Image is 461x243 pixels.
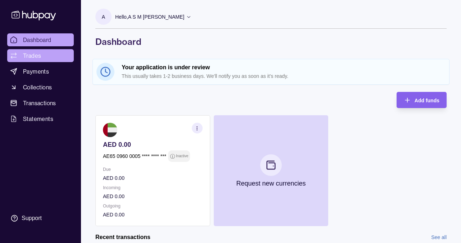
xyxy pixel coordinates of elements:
p: Request new currencies [236,179,306,187]
span: Transactions [23,99,56,107]
span: Dashboard [23,36,51,44]
span: Payments [23,67,49,76]
a: See all [431,233,447,241]
button: Request new currencies [214,115,329,226]
a: Dashboard [7,33,74,46]
h2: Your application is under review [122,64,446,71]
p: AED 0.00 [103,211,203,219]
p: A [102,13,105,21]
a: Trades [7,49,74,62]
p: Incoming [103,184,203,192]
span: Collections [23,83,52,92]
p: Inactive [176,152,188,160]
p: This usually takes 1-2 business days. We'll notify you as soon as it's ready. [122,72,446,80]
span: Add funds [415,98,439,103]
p: AED 0.00 [103,174,203,182]
a: Support [7,211,74,226]
a: Collections [7,81,74,94]
span: Trades [23,51,41,60]
div: Support [22,214,42,222]
img: ae [103,123,117,137]
p: Hello, A S M [PERSON_NAME] [115,13,184,21]
h1: Dashboard [95,36,447,47]
p: Due [103,165,203,173]
a: Transactions [7,97,74,109]
span: Statements [23,115,53,123]
p: AED 0.00 [103,192,203,200]
p: Outgoing [103,202,203,210]
a: Payments [7,65,74,78]
h2: Recent transactions [95,233,150,241]
p: AED 0.00 [103,141,203,149]
a: Statements [7,112,74,125]
button: Add funds [397,92,447,108]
